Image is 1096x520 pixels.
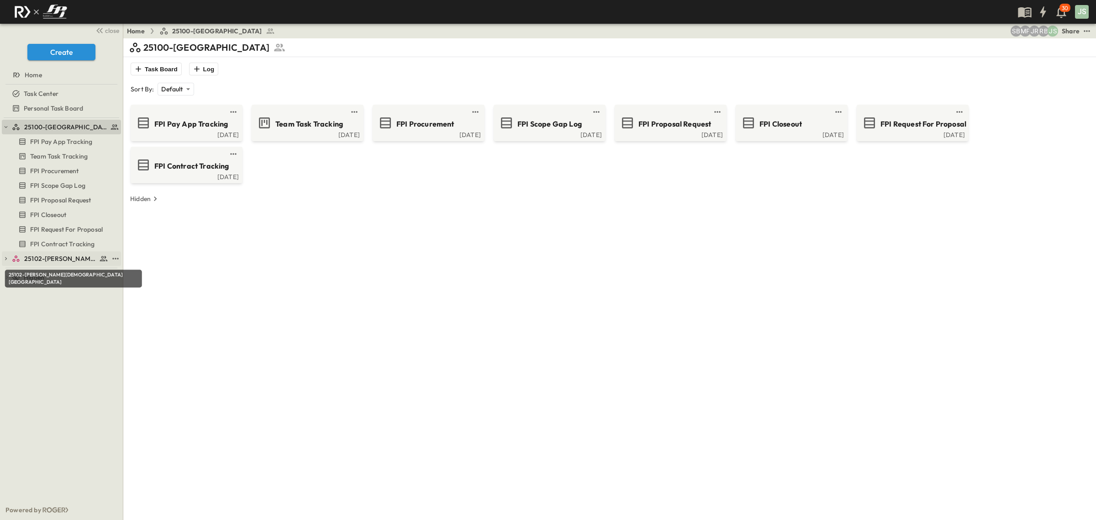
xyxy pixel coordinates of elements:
button: test [712,106,723,117]
span: FPI Procurement [30,166,79,175]
button: Log [189,63,218,75]
a: Team Task Tracking [253,116,360,130]
button: Hidden [126,192,163,205]
a: FPI Closeout [738,116,844,130]
div: FPI Procurementtest [2,164,121,178]
div: JS [1075,5,1089,19]
span: Personal Task Board [24,104,83,113]
a: [DATE] [253,130,360,138]
span: FPI Scope Gap Log [30,181,85,190]
a: [DATE] [616,130,723,138]
div: FPI Contract Trackingtest [2,237,121,251]
div: Monica Pruteanu (mpruteanu@fpibuilders.com) [1020,26,1031,37]
button: test [349,106,360,117]
a: FPI Proposal Request [2,194,119,207]
button: test [228,106,239,117]
button: Create [27,44,95,60]
div: FPI Pay App Trackingtest [2,134,121,149]
span: close [105,26,119,35]
div: 25102-Christ The Redeemer Anglican Churchtest [2,251,121,266]
a: FPI Scope Gap Log [495,116,602,130]
a: FPI Scope Gap Log [2,179,119,192]
button: Task Board [131,63,182,75]
a: 25102-Christ The Redeemer Anglican Church [12,252,108,265]
a: FPI Closeout [2,208,119,221]
span: 25100-[GEOGRAPHIC_DATA] [172,27,262,36]
a: Team Task Tracking [2,150,119,163]
p: Hidden [130,194,151,203]
img: c8d7d1ed905e502e8f77bf7063faec64e13b34fdb1f2bdd94b0e311fc34f8000.png [11,2,70,21]
button: test [591,106,602,117]
a: [DATE] [859,130,965,138]
div: 25102-[PERSON_NAME][DEMOGRAPHIC_DATA][GEOGRAPHIC_DATA] [5,270,142,287]
div: FPI Proposal Requesttest [2,193,121,207]
a: FPI Proposal Request [616,116,723,130]
span: Task Center [24,89,58,98]
a: FPI Request For Proposal [2,223,119,236]
div: Regina Barnett (rbarnett@fpibuilders.com) [1038,26,1049,37]
span: FPI Pay App Tracking [30,137,92,146]
a: FPI Pay App Tracking [2,135,119,148]
div: 25100-Vanguard Prep Schooltest [2,120,121,134]
a: Task Center [2,87,119,100]
button: test [833,106,844,117]
p: 30 [1062,5,1068,12]
a: 25100-Vanguard Prep School [12,121,119,133]
div: Default [158,83,194,96]
span: FPI Request For Proposal [880,119,966,129]
p: Sort By: [131,85,154,94]
a: 25100-[GEOGRAPHIC_DATA] [159,27,275,36]
span: Team Task Tracking [30,152,88,161]
span: FPI Proposal Request [638,119,711,129]
span: FPI Request For Proposal [30,225,103,234]
div: Share [1062,27,1080,36]
div: Jayden Ramirez (jramirez@fpibuilders.com) [1029,26,1040,37]
a: FPI Procurement [2,164,119,177]
a: Home [127,27,145,36]
div: FPI Scope Gap Logtest [2,178,121,193]
span: FPI Contract Tracking [154,161,229,171]
div: Sterling Barnett (sterling@fpibuilders.com) [1011,26,1022,37]
div: Team Task Trackingtest [2,149,121,164]
button: JS [1074,4,1090,20]
nav: breadcrumbs [127,27,280,36]
span: FPI Contract Tracking [30,239,95,249]
span: FPI Pay App Tracking [154,119,228,129]
a: [DATE] [495,130,602,138]
a: FPI Request For Proposal [859,116,965,130]
div: [DATE] [374,130,481,138]
a: [DATE] [132,172,239,180]
button: test [470,106,481,117]
a: [DATE] [738,130,844,138]
button: close [92,24,121,37]
div: Personal Task Boardtest [2,101,121,116]
span: Home [25,70,42,80]
div: FPI Closeouttest [2,207,121,222]
span: 25100-Vanguard Prep School [24,122,108,132]
a: FPI Procurement [374,116,481,130]
span: FPI Scope Gap Log [517,119,582,129]
button: test [228,149,239,159]
a: Home [2,69,119,81]
a: FPI Contract Tracking [132,158,239,172]
button: test [1081,26,1092,37]
span: FPI Proposal Request [30,196,91,205]
a: [DATE] [132,130,239,138]
button: test [110,253,121,264]
a: FPI Contract Tracking [2,238,119,250]
div: FPI Request For Proposaltest [2,222,121,237]
span: Team Task Tracking [275,119,343,129]
p: Default [161,85,183,94]
span: FPI Procurement [396,119,454,129]
span: FPI Closeout [759,119,802,129]
a: Personal Task Board [2,102,119,115]
button: test [954,106,965,117]
a: FPI Pay App Tracking [132,116,239,130]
